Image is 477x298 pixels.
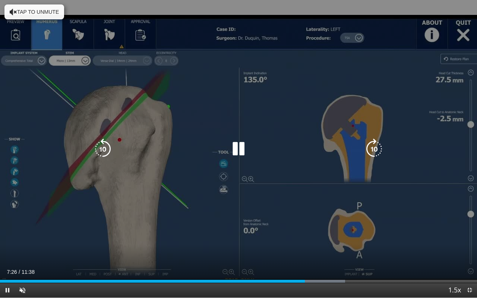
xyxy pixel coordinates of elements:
[15,283,30,298] button: Unmute
[4,4,64,19] button: Tap to unmute
[447,283,462,298] button: Playback Rate
[22,269,35,275] span: 11:38
[462,283,477,298] button: Exit Fullscreen
[19,269,20,275] span: /
[7,269,17,275] span: 7:26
